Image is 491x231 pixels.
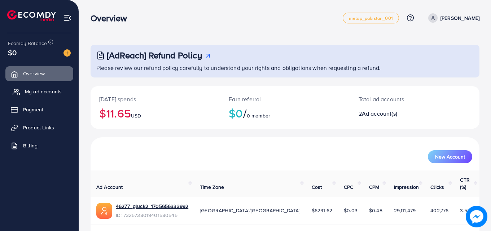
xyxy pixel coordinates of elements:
span: $0 [8,47,17,58]
span: Product Links [23,124,54,131]
span: Billing [23,142,38,149]
span: Clicks [430,183,444,191]
span: ID: 7325738019401580545 [116,212,188,219]
span: 402,776 [430,207,448,214]
a: My ad accounts [5,84,73,99]
a: Payment [5,102,73,117]
p: [PERSON_NAME] [440,14,479,22]
span: 0 member [247,112,270,119]
button: New Account [428,150,472,163]
img: menu [63,14,72,22]
span: CPC [344,183,353,191]
a: 46277_gluck2_1705656333992 [116,203,188,210]
img: image [63,49,71,57]
span: metap_pakistan_001 [349,16,393,21]
span: Cost [312,183,322,191]
h3: [AdReach] Refund Policy [107,50,202,61]
span: CTR (%) [460,176,469,191]
a: Billing [5,138,73,153]
h2: $0 [229,106,341,120]
p: Please review our refund policy carefully to understand your rights and obligations when requesti... [96,63,475,72]
span: CPM [369,183,379,191]
a: [PERSON_NAME] [425,13,479,23]
h2: $11.65 [99,106,211,120]
span: Impression [394,183,419,191]
span: 29,111,479 [394,207,416,214]
span: New Account [435,154,465,159]
img: ic-ads-acc.e4c84228.svg [96,203,112,219]
span: Overview [23,70,45,77]
span: Payment [23,106,43,113]
span: Time Zone [200,183,224,191]
span: 3.57 [460,207,470,214]
span: USD [131,112,141,119]
h3: Overview [91,13,133,23]
span: $0.48 [369,207,382,214]
h2: 2 [359,110,439,117]
p: [DATE] spends [99,95,211,103]
a: metap_pakistan_001 [343,13,399,23]
span: Ecomdy Balance [8,40,47,47]
p: Total ad accounts [359,95,439,103]
span: [GEOGRAPHIC_DATA]/[GEOGRAPHIC_DATA] [200,207,300,214]
span: $6291.62 [312,207,332,214]
img: image [466,206,487,227]
span: / [243,105,247,121]
img: logo [7,10,56,21]
p: Earn referral [229,95,341,103]
span: Ad account(s) [362,110,397,117]
a: Product Links [5,120,73,135]
span: $0.03 [344,207,358,214]
span: My ad accounts [25,88,62,95]
span: Ad Account [96,183,123,191]
a: Overview [5,66,73,81]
